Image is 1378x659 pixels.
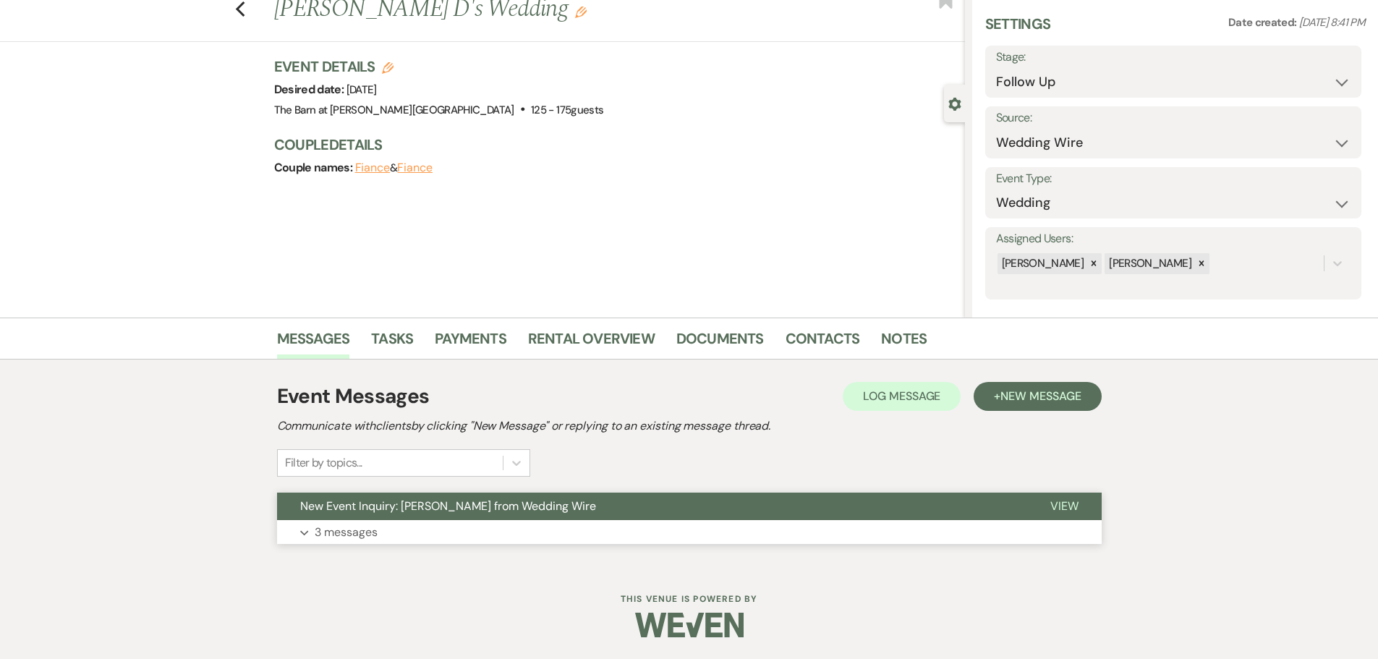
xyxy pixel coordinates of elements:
h3: Couple Details [274,135,950,155]
button: 3 messages [277,520,1102,545]
div: [PERSON_NAME] [1105,253,1194,274]
span: Couple names: [274,160,355,175]
h3: Settings [985,14,1051,46]
p: 3 messages [315,523,378,542]
span: New Event Inquiry: [PERSON_NAME] from Wedding Wire [300,498,596,514]
span: [DATE] [346,82,377,97]
span: Date created: [1228,15,1299,30]
h3: Event Details [274,56,604,77]
span: The Barn at [PERSON_NAME][GEOGRAPHIC_DATA] [274,103,514,117]
button: New Event Inquiry: [PERSON_NAME] from Wedding Wire [277,493,1027,520]
a: Contacts [786,327,860,359]
a: Documents [676,327,764,359]
button: +New Message [974,382,1101,411]
button: Log Message [843,382,961,411]
span: [DATE] 8:41 PM [1299,15,1365,30]
div: [PERSON_NAME] [998,253,1086,274]
span: 125 - 175 guests [531,103,603,117]
label: Assigned Users: [996,229,1351,250]
a: Messages [277,327,350,359]
span: New Message [1000,388,1081,404]
h2: Communicate with clients by clicking "New Message" or replying to an existing message thread. [277,417,1102,435]
a: Tasks [371,327,413,359]
a: Rental Overview [528,327,655,359]
h1: Event Messages [277,381,430,412]
button: View [1027,493,1102,520]
div: Filter by topics... [285,454,362,472]
span: & [355,161,433,175]
button: Close lead details [948,96,961,110]
img: Weven Logo [635,600,744,650]
label: Source: [996,108,1351,129]
a: Notes [881,327,927,359]
label: Event Type: [996,169,1351,190]
span: View [1050,498,1079,514]
a: Payments [435,327,506,359]
button: Fiance [355,162,391,174]
label: Stage: [996,47,1351,68]
button: Edit [575,5,587,18]
button: Fiance [397,162,433,174]
span: Desired date: [274,82,346,97]
span: Log Message [863,388,940,404]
